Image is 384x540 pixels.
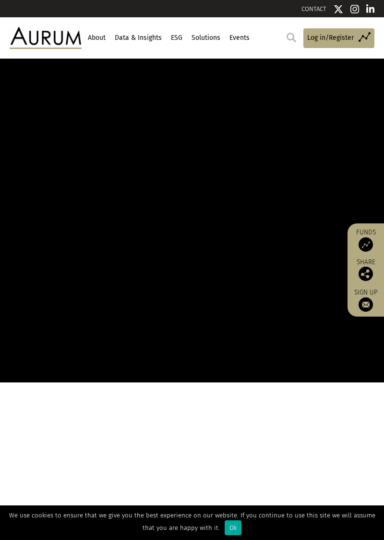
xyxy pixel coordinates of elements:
[169,30,183,46] a: ESG
[86,30,107,46] a: About
[359,267,373,281] img: Share this post
[303,28,374,48] a: Log in/Register
[307,33,354,43] span: Log in/Register
[334,4,343,14] img: Twitter icon
[287,33,296,42] img: search.svg
[366,4,375,14] img: Linkedin icon
[350,4,359,14] img: Instagram icon
[352,288,379,312] a: Sign up
[352,228,379,252] a: Funds
[228,30,251,46] a: Events
[301,5,326,12] a: CONTACT
[113,30,163,46] a: Data & Insights
[190,30,221,46] a: Solutions
[225,520,241,535] div: Ok
[352,259,379,281] div: Share
[359,297,373,312] img: Sign up to our newsletter
[359,237,373,252] img: Access Funds
[10,27,82,49] img: Aurum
